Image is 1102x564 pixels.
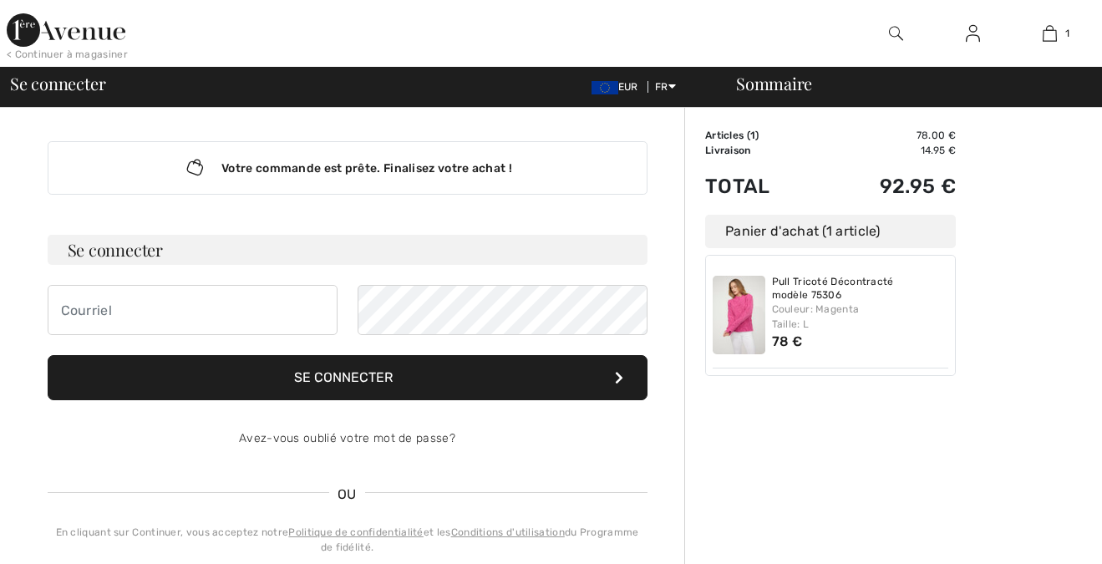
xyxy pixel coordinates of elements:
[288,526,423,538] a: Politique de confidentialité
[705,128,820,143] td: Articles ( )
[713,276,765,354] img: Pull Tricoté Décontracté modèle 75306
[48,355,647,400] button: Se connecter
[750,130,755,141] span: 1
[48,141,647,195] div: Votre commande est prête. Finalisez votre achat !
[705,143,820,158] td: Livraison
[592,81,618,94] img: Euro
[592,81,645,93] span: EUR
[759,17,1085,318] iframe: Boîte de dialogue "Se connecter avec Google"
[239,431,455,445] a: Avez-vous oublié votre mot de passe?
[451,526,565,538] a: Conditions d'utilisation
[7,47,128,62] div: < Continuer à magasiner
[10,75,105,92] span: Se connecter
[705,215,956,248] div: Panier d'achat (1 article)
[7,13,125,47] img: 1ère Avenue
[48,525,647,555] div: En cliquant sur Continuer, vous acceptez notre et les du Programme de fidélité.
[716,75,1092,92] div: Sommaire
[705,158,820,215] td: Total
[48,285,338,335] input: Courriel
[329,485,365,505] span: OU
[48,235,647,265] h3: Se connecter
[772,333,803,349] span: 78 €
[655,81,676,93] span: FR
